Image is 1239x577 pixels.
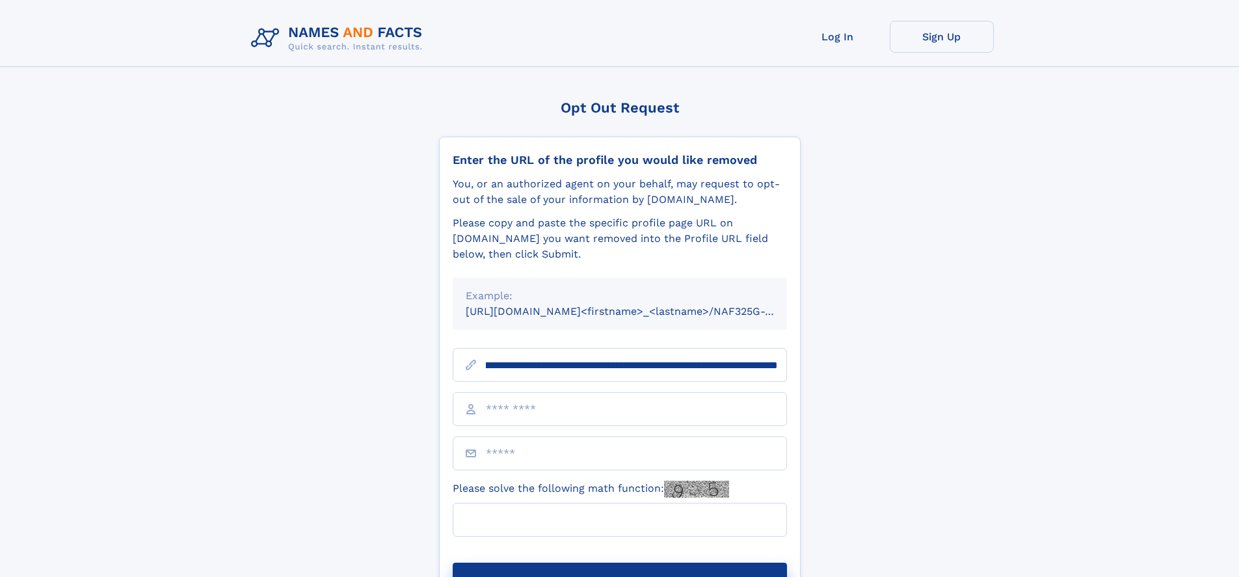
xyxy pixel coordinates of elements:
[246,21,433,56] img: Logo Names and Facts
[453,153,787,167] div: Enter the URL of the profile you would like removed
[466,288,774,304] div: Example:
[453,215,787,262] div: Please copy and paste the specific profile page URL on [DOMAIN_NAME] you want removed into the Pr...
[890,21,994,53] a: Sign Up
[439,100,801,116] div: Opt Out Request
[453,481,729,498] label: Please solve the following math function:
[453,176,787,208] div: You, or an authorized agent on your behalf, may request to opt-out of the sale of your informatio...
[466,305,812,317] small: [URL][DOMAIN_NAME]<firstname>_<lastname>/NAF325G-xxxxxxxx
[786,21,890,53] a: Log In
